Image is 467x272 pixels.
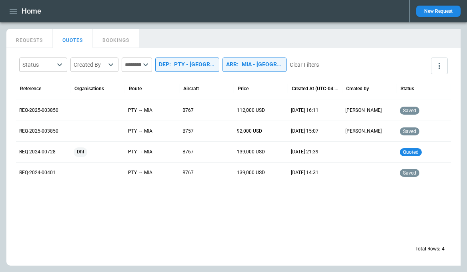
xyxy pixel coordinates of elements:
div: Aircraft [183,86,199,91]
button: Clear Filters [290,60,319,70]
p: B767 [182,149,194,155]
div: ARR : [222,58,287,71]
h1: Home [22,6,41,16]
span: quoted [401,149,420,155]
span: saved [401,108,418,113]
p: REQ-2025-003850 [19,107,58,114]
p: 17/09/2025 16:11 [291,107,319,114]
p: PTY → MIA [128,107,152,114]
p: 08/10/2024 21:39 [291,149,319,155]
div: Status [401,86,414,91]
div: Created By [74,61,106,69]
p: REQ-2024-00401 [19,169,56,176]
div: Created At (UTC-04:00) [292,86,340,91]
div: Organisations [74,86,104,91]
p: REQ-2025-003850 [19,128,58,135]
p: PTY → MIA [128,169,152,176]
p: B767 [182,107,194,114]
p: REQ-2024-00728 [19,149,56,155]
p: 92,000 USD [237,128,262,135]
p: B767 [182,169,194,176]
button: BOOKINGS [93,29,139,48]
p: B757 [182,128,194,135]
p: PTY → MIA [128,149,152,155]
p: 20/09/2024 14:31 [291,169,319,176]
div: DEP : [155,58,219,71]
button: New Request [416,6,461,17]
p: 139,000 USD [237,169,265,176]
p: 139,000 USD [237,149,265,155]
p: Total Rows: [415,246,440,252]
div: Reference [20,86,41,91]
button: more [431,58,448,74]
span: saved [401,170,418,176]
div: Price [238,86,249,91]
button: REQUESTS [6,29,53,48]
p: 4 [442,246,445,252]
span: Dhl [74,142,87,162]
div: MIA - [GEOGRAPHIC_DATA] [242,61,283,68]
p: PTY → MIA [128,128,152,135]
button: QUOTES [53,29,93,48]
div: Created by [346,86,369,91]
div: Route [129,86,142,91]
div: PTY - [GEOGRAPHIC_DATA] [174,61,216,68]
p: [PERSON_NAME] [345,128,382,135]
p: 112,000 USD [237,107,265,114]
p: 17/09/2025 15:07 [291,128,319,135]
div: Status [22,61,54,69]
span: saved [401,129,418,134]
p: [PERSON_NAME] [345,107,382,114]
